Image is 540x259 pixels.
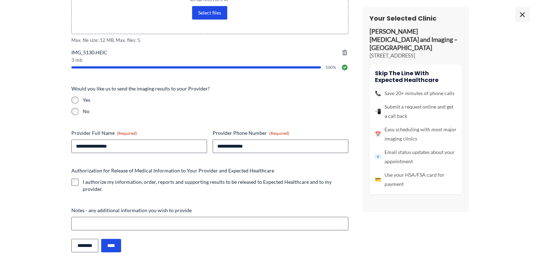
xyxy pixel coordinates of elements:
[213,129,348,137] label: Provider Phone Number
[375,148,457,166] li: Email status updates about your appointment
[325,65,337,70] span: 100%
[192,6,227,20] button: select files, imaging order or prescription(required)
[375,102,457,121] li: Submit a request online and get a call back
[375,152,381,161] span: 📧
[71,49,348,56] span: IMG_5130.HEIC
[83,108,348,115] label: No
[71,85,210,92] legend: Would you like us to send the imaging results to your Provider?
[375,89,457,98] li: Save 20+ minutes of phone calls
[71,37,348,44] span: Max. file size: 12 MB, Max. files: 5.
[83,178,348,193] label: I authorize my information, order, reports and supporting results to be released to Expected Heal...
[370,52,462,59] p: [STREET_ADDRESS]
[375,170,457,189] li: Use your HSA/FSA card for payment
[375,70,457,83] h4: Skip the line with Expected Healthcare
[515,7,529,21] span: ×
[71,207,348,214] label: Notes - any additional information you wish to provide
[269,131,289,136] span: (Required)
[71,129,207,137] label: Provider Full Name
[375,129,381,139] span: 📅
[71,57,348,62] span: 3 mb
[83,97,348,104] label: Yes
[375,107,381,116] span: 📲
[370,14,462,22] h3: Your Selected Clinic
[370,28,462,52] p: [PERSON_NAME] [MEDICAL_DATA] and Imaging – [GEOGRAPHIC_DATA]
[71,167,274,174] legend: Authorization for Release of Medical Information to Your Provider and Expected Healthcare
[375,175,381,184] span: 💳
[375,89,381,98] span: 📞
[117,131,137,136] span: (Required)
[375,125,457,143] li: Easy scheduling with most major imaging clinics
